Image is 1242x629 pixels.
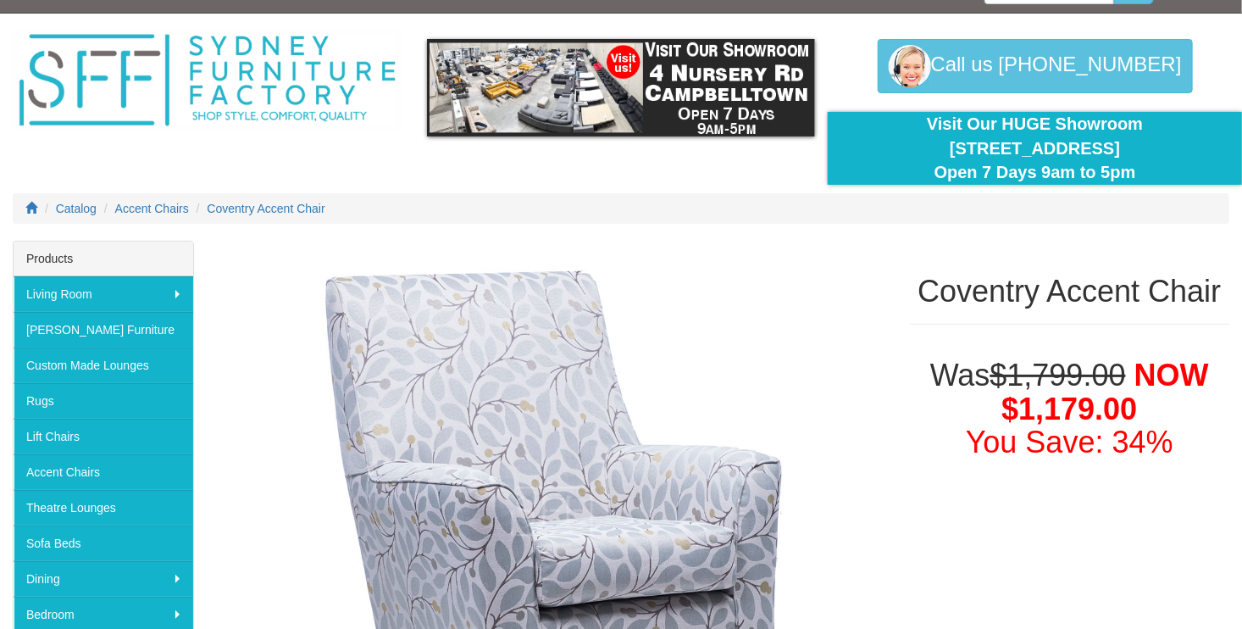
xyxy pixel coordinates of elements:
[14,383,193,419] a: Rugs
[207,202,324,215] a: Coventry Accent Chair
[427,39,816,136] img: showroom.gif
[910,275,1229,309] h1: Coventry Accent Chair
[14,454,193,490] a: Accent Chairs
[14,561,193,597] a: Dining
[966,425,1173,459] font: You Save: 34%
[14,276,193,312] a: Living Room
[56,202,97,215] a: Catalog
[14,419,193,454] a: Lift Chairs
[14,348,193,383] a: Custom Made Lounges
[990,358,1126,392] del: $1,799.00
[13,31,402,131] img: Sydney Furniture Factory
[910,359,1229,459] h1: Was
[14,526,193,561] a: Sofa Beds
[1001,358,1208,426] span: NOW $1,179.00
[840,112,1229,185] div: Visit Our HUGE Showroom [STREET_ADDRESS] Open 7 Days 9am to 5pm
[115,202,189,215] a: Accent Chairs
[14,312,193,348] a: [PERSON_NAME] Furniture
[14,490,193,526] a: Theatre Lounges
[14,242,193,276] div: Products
